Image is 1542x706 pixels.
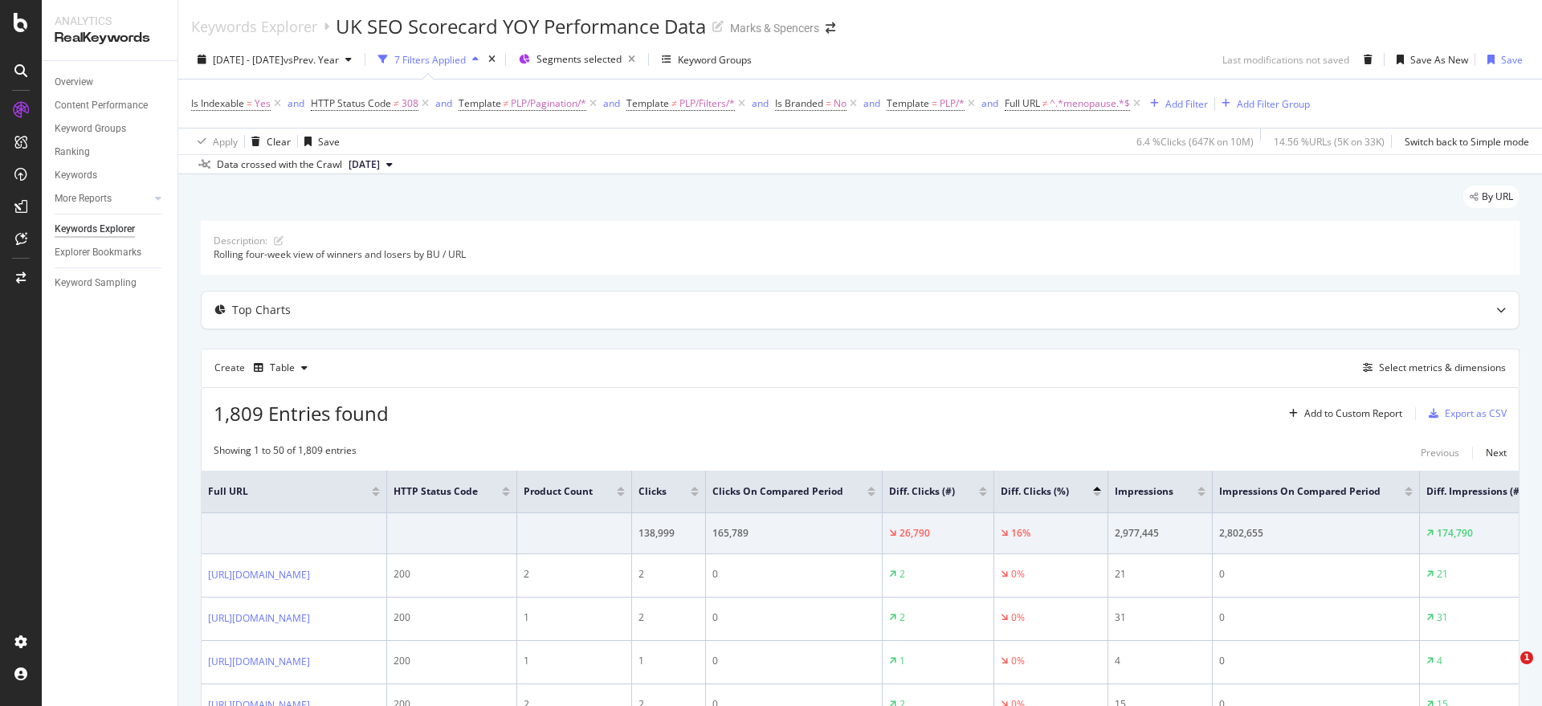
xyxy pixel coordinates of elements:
div: and [603,96,620,110]
div: 0 [712,654,875,668]
span: Template [626,96,669,110]
div: 0 [1219,610,1413,625]
a: Keyword Sampling [55,275,166,292]
span: 308 [402,92,418,115]
button: and [435,96,452,111]
span: Clicks On Compared Period [712,484,843,499]
div: Save [318,135,340,149]
button: Save As New [1390,47,1468,72]
div: 0% [1011,654,1025,668]
div: and [863,96,880,110]
span: PLP/Pagination/* [511,92,586,115]
span: Template [459,96,501,110]
button: Save [298,129,340,154]
div: 21 [1115,567,1205,582]
div: 21 [1437,567,1448,582]
div: More Reports [55,190,112,207]
button: and [603,96,620,111]
span: ≠ [394,96,399,110]
span: Impressions On Compared Period [1219,484,1381,499]
div: 7 Filters Applied [394,53,466,67]
button: and [863,96,880,111]
span: = [247,96,252,110]
a: [URL][DOMAIN_NAME] [208,567,310,583]
span: Template [887,96,929,110]
div: 2,977,445 [1115,526,1205,541]
div: Select metrics & dimensions [1379,361,1506,374]
div: 4 [1115,654,1205,668]
span: Full URL [208,484,348,499]
div: legacy label [1463,186,1520,208]
div: Keyword Groups [55,120,126,137]
button: Next [1486,443,1507,463]
span: 1 [1520,651,1533,664]
span: PLP/* [940,92,965,115]
div: 1 [524,654,625,668]
div: 26,790 [899,526,930,541]
div: 2 [899,610,905,625]
span: Is Indexable [191,96,244,110]
span: 1,809 Entries found [214,400,389,426]
span: 2025 Aug. 16th [349,157,380,172]
div: 200 [394,654,510,668]
div: 138,999 [638,526,699,541]
div: 2 [524,567,625,582]
button: Clear [245,129,291,154]
div: and [288,96,304,110]
span: No [834,92,846,115]
div: 31 [1115,610,1205,625]
div: Switch back to Simple mode [1405,135,1529,149]
div: 14.56 % URLs ( 5K on 33K ) [1274,135,1385,149]
div: 0 [712,610,875,625]
div: 2 [638,567,699,582]
span: PLP/Filters/* [679,92,735,115]
button: Keyword Groups [655,47,758,72]
span: HTTP Status Code [394,484,478,499]
div: Overview [55,74,93,91]
div: Add Filter Group [1237,97,1310,111]
span: ≠ [671,96,677,110]
button: [DATE] - [DATE]vsPrev. Year [191,47,358,72]
span: Is Branded [775,96,823,110]
div: Add Filter [1165,97,1208,111]
div: Description: [214,234,267,247]
span: HTTP Status Code [311,96,391,110]
div: 200 [394,610,510,625]
div: RealKeywords [55,29,165,47]
div: 200 [394,567,510,582]
a: More Reports [55,190,150,207]
span: Impressions [1115,484,1173,499]
button: Add Filter [1144,94,1208,113]
div: 1 [638,654,699,668]
span: = [932,96,937,110]
button: Previous [1421,443,1459,463]
button: [DATE] [342,155,399,174]
span: ≠ [504,96,509,110]
div: Table [270,363,295,373]
span: Diff. Impressions (#) [1426,484,1523,499]
div: Keyword Groups [678,53,752,67]
div: Save As New [1410,53,1468,67]
span: Diff. Clicks (%) [1001,484,1069,499]
div: Keywords [55,167,97,184]
a: Ranking [55,144,166,161]
div: UK SEO Scorecard YOY Performance Data [336,13,706,40]
div: Showing 1 to 50 of 1,809 entries [214,443,357,463]
button: Save [1481,47,1523,72]
div: and [752,96,769,110]
div: Create [214,355,314,381]
div: 1 [524,610,625,625]
div: Marks & Spencers [730,20,819,36]
span: Diff. Clicks (#) [889,484,955,499]
button: and [981,96,998,111]
div: and [435,96,452,110]
button: Select metrics & dimensions [1356,358,1506,377]
a: Keywords [55,167,166,184]
div: Keywords Explorer [55,221,135,238]
div: Keywords Explorer [191,18,317,35]
button: Table [247,355,314,381]
button: Apply [191,129,238,154]
button: and [288,96,304,111]
div: and [981,96,998,110]
div: 174,790 [1437,526,1473,541]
